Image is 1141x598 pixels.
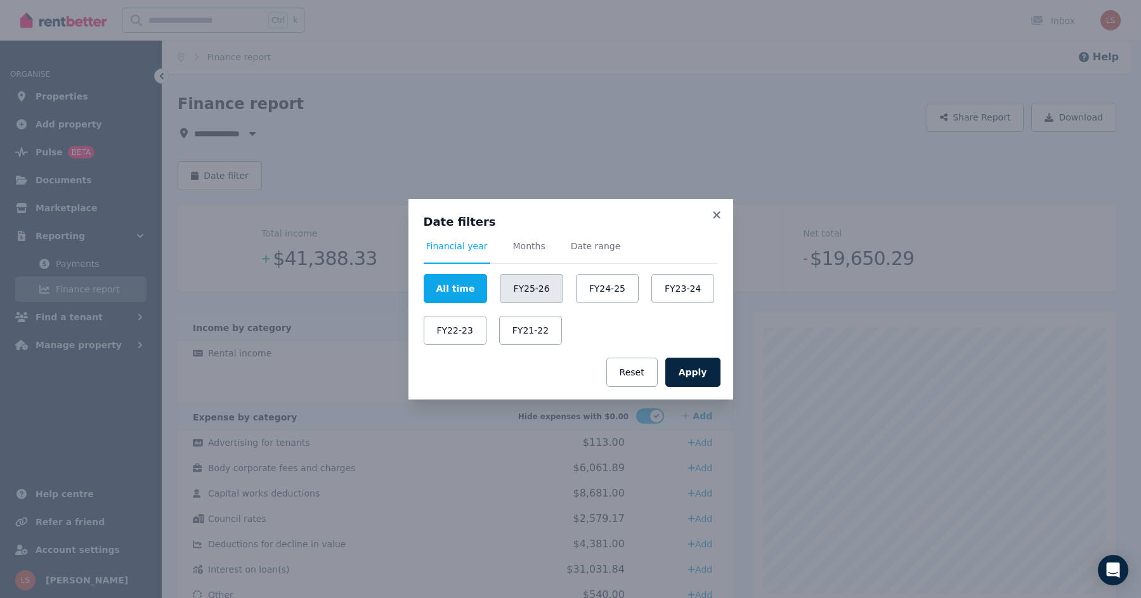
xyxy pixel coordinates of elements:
[606,358,658,387] button: Reset
[1098,555,1128,585] div: Open Intercom Messenger
[513,240,545,252] span: Months
[500,274,563,303] button: FY25-26
[424,240,718,264] nav: Tabs
[426,240,488,252] span: Financial year
[424,274,488,303] button: All time
[651,274,714,303] button: FY23-24
[499,316,562,345] button: FY21-22
[424,316,486,345] button: FY22-23
[665,358,720,387] button: Apply
[571,240,621,252] span: Date range
[576,274,639,303] button: FY24-25
[424,214,718,230] h3: Date filters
